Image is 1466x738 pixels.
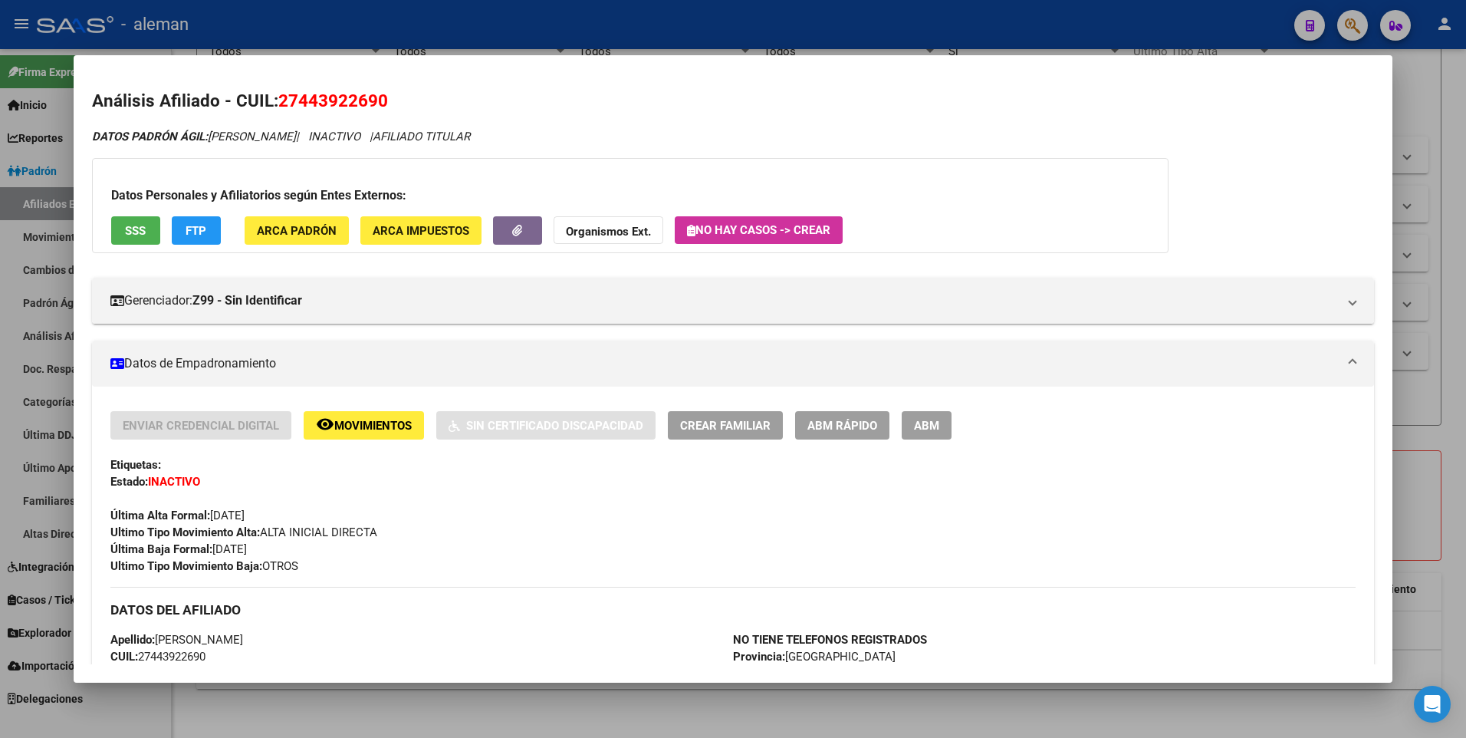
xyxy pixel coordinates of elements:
button: Organismos Ext. [554,216,663,245]
strong: Apellido: [110,633,155,647]
div: Open Intercom Messenger [1414,686,1451,723]
strong: Z99 - Sin Identificar [192,292,302,310]
span: ABM Rápido [807,419,877,433]
span: OTROS [110,559,298,573]
strong: NO TIENE TELEFONOS REGISTRADOS [733,633,927,647]
span: Crear Familiar [680,419,771,433]
span: [PERSON_NAME] [110,633,243,647]
button: Movimientos [304,411,424,440]
span: [DATE] [110,542,247,556]
span: Sin Certificado Discapacidad [466,419,643,433]
strong: Estado: [110,475,148,489]
mat-panel-title: Datos de Empadronamiento [110,354,1338,373]
span: [DATE] [110,509,245,522]
button: SSS [111,216,160,245]
strong: CUIL: [110,650,138,664]
h2: Análisis Afiliado - CUIL: [92,88,1375,114]
span: 27443922690 [278,91,388,110]
button: Crear Familiar [668,411,783,440]
span: ARCA Padrón [257,224,337,238]
strong: INACTIVO [148,475,200,489]
button: ABM [902,411,952,440]
strong: Etiquetas: [110,458,161,472]
span: FTP [186,224,206,238]
mat-expansion-panel-header: Gerenciador:Z99 - Sin Identificar [92,278,1375,324]
strong: Última Baja Formal: [110,542,212,556]
h3: DATOS DEL AFILIADO [110,601,1356,618]
button: No hay casos -> Crear [675,216,843,244]
span: Movimientos [334,419,412,433]
span: No hay casos -> Crear [687,223,830,237]
button: FTP [172,216,221,245]
span: Enviar Credencial Digital [123,419,279,433]
button: ABM Rápido [795,411,889,440]
span: AFILIADO TITULAR [373,130,470,143]
button: ARCA Padrón [245,216,349,245]
span: ARCA Impuestos [373,224,469,238]
strong: DATOS PADRÓN ÁGIL: [92,130,208,143]
strong: Organismos Ext. [566,225,651,239]
span: 27443922690 [110,650,205,664]
i: | INACTIVO | [92,130,470,143]
span: SSS [125,224,146,238]
button: Enviar Credencial Digital [110,411,291,440]
span: ABM [914,419,939,433]
strong: Provincia: [733,650,785,664]
span: ALTA INICIAL DIRECTA [110,525,377,539]
button: ARCA Impuestos [360,216,482,245]
span: [GEOGRAPHIC_DATA] [733,650,896,664]
mat-icon: remove_red_eye [316,415,334,433]
strong: Ultimo Tipo Movimiento Alta: [110,525,260,539]
strong: Ultimo Tipo Movimiento Baja: [110,559,262,573]
h3: Datos Personales y Afiliatorios según Entes Externos: [111,186,1149,205]
mat-panel-title: Gerenciador: [110,292,1338,310]
span: [PERSON_NAME] [92,130,296,143]
button: Sin Certificado Discapacidad [436,411,656,440]
strong: Última Alta Formal: [110,509,210,522]
mat-expansion-panel-header: Datos de Empadronamiento [92,341,1375,387]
